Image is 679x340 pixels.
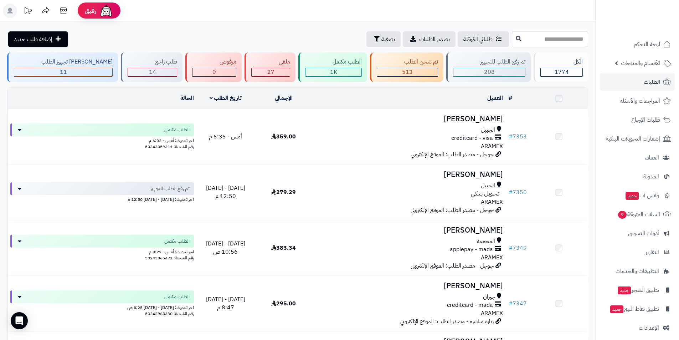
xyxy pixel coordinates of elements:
[315,115,503,123] h3: [PERSON_NAME]
[402,68,413,76] span: 513
[297,52,369,82] a: الطلب مكتمل 1K
[600,130,675,147] a: إشعارات التحويلات البنكية
[509,132,513,141] span: #
[381,35,395,44] span: تصفية
[481,142,503,151] span: ARAMEX
[450,245,493,254] span: applepay - mada
[509,132,527,141] a: #7353
[164,126,190,133] span: الطلب مكتمل
[267,68,274,76] span: 27
[14,58,113,66] div: [PERSON_NAME] تجهيز الطلب
[271,132,296,141] span: 359.00
[481,182,495,190] span: الجبيل
[620,96,660,106] span: المراجعات والأسئلة
[509,188,527,197] a: #7350
[481,198,503,206] span: ARAMEX
[631,115,660,125] span: طلبات الإرجاع
[99,4,113,18] img: ai-face.png
[411,206,494,214] span: جوجل - مصدر الطلب: الموقع الإلكتروني
[212,68,216,76] span: 0
[445,52,532,82] a: تم رفع الطلب للتجهيز 208
[451,134,493,142] span: creditcard - visa
[271,299,296,308] span: 295.00
[645,153,659,163] span: العملاء
[145,143,194,150] span: رقم الشحنة: 50243059311
[305,68,361,76] div: 1001
[10,303,194,311] div: اخر تحديث: [DATE] - [DATE] 8:25 ص
[10,248,194,255] div: اخر تحديث: أمس - 8:22 م
[600,244,675,261] a: التقارير
[377,58,438,66] div: تم شحن الطلب
[128,68,177,76] div: 14
[618,286,631,294] span: جديد
[487,94,503,102] a: العميل
[617,209,660,219] span: السلات المتروكة
[600,168,675,185] a: المدونة
[85,6,96,15] span: رفيق
[275,94,293,102] a: الإجمالي
[192,58,236,66] div: مرفوض
[11,312,28,329] div: Open Intercom Messenger
[477,237,495,245] span: المجمعة
[145,310,194,317] span: رقم الشحنة: 50242963330
[119,52,184,82] a: طلب راجع 14
[209,132,242,141] span: أمس - 5:35 م
[150,185,190,192] span: تم رفع الطلب للتجهيز
[315,171,503,179] h3: [PERSON_NAME]
[305,58,362,66] div: الطلب مكتمل
[315,282,503,290] h3: [PERSON_NAME]
[540,58,583,66] div: الكل
[481,126,495,134] span: الجبيل
[6,52,119,82] a: [PERSON_NAME] تجهيز الطلب 11
[369,52,445,82] a: تم شحن الطلب 513
[8,31,68,47] a: إضافة طلب جديد
[206,184,245,201] span: [DATE] - [DATE] 12:50 م
[271,188,296,197] span: 279.29
[330,68,337,76] span: 1K
[509,188,513,197] span: #
[419,35,450,44] span: تصدير الطلبات
[206,295,245,312] span: [DATE] - [DATE] 8:47 م
[252,68,290,76] div: 27
[471,190,499,198] span: تـحـويـل بـنـكـي
[600,187,675,204] a: وآتس آبجديد
[509,299,527,308] a: #7347
[600,300,675,318] a: تطبيق نقاط البيعجديد
[10,136,194,144] div: اخر تحديث: أمس - 6:02 م
[458,31,509,47] a: طلباتي المُوكلة
[14,68,112,76] div: 11
[625,191,659,201] span: وآتس آب
[509,299,513,308] span: #
[618,211,627,219] span: 9
[600,225,675,242] a: أدوات التسويق
[483,293,495,301] span: جيزان
[366,31,401,47] button: تصفية
[149,68,156,76] span: 14
[509,94,512,102] a: #
[555,68,569,76] span: 1774
[463,35,493,44] span: طلباتي المُوكلة
[600,149,675,166] a: العملاء
[616,266,659,276] span: التطبيقات والخدمات
[645,247,659,257] span: التقارير
[639,323,659,333] span: الإعدادات
[509,244,513,252] span: #
[606,134,660,144] span: إشعارات التحويلات البنكية
[600,206,675,223] a: السلات المتروكة9
[411,150,494,159] span: جوجل - مصدر الطلب: الموقع الإلكتروني
[600,111,675,128] a: طلبات الإرجاع
[14,35,52,44] span: إضافة طلب جديد
[60,68,67,76] span: 11
[403,31,456,47] a: تصدير الطلبات
[481,309,503,318] span: ARAMEX
[128,58,177,66] div: طلب راجع
[377,68,438,76] div: 513
[600,92,675,110] a: المراجعات والأسئلة
[532,52,590,82] a: الكل1774
[628,228,659,238] span: أدوات التسويق
[184,52,243,82] a: مرفوض 0
[164,238,190,245] span: الطلب مكتمل
[210,94,242,102] a: تاريخ الطلب
[271,244,296,252] span: 383.34
[484,68,495,76] span: 208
